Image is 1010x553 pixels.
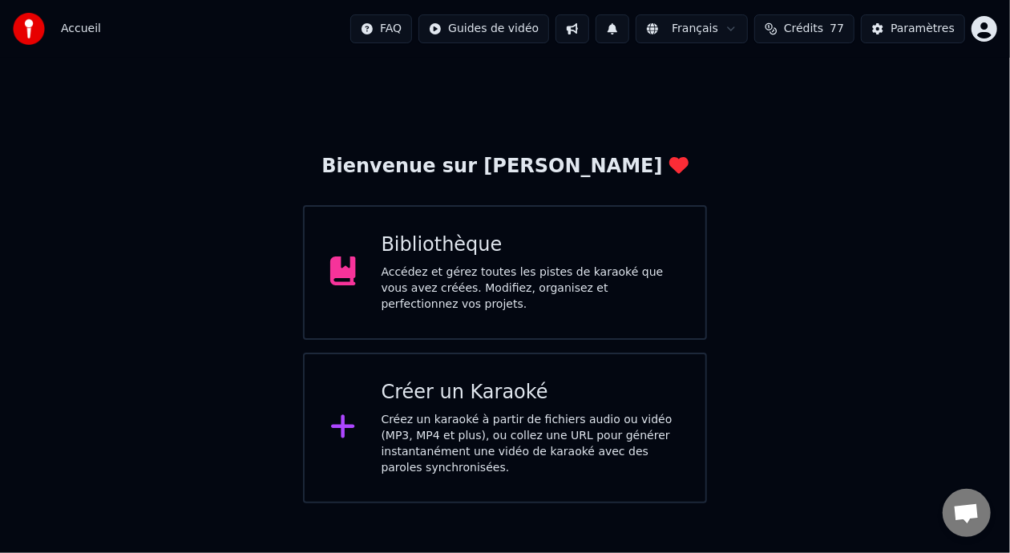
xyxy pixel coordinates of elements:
button: FAQ [350,14,412,43]
div: Créer un Karaoké [382,380,681,406]
img: youka [13,13,45,45]
a: Ouvrir le chat [943,489,991,537]
span: Crédits [784,21,823,37]
div: Bibliothèque [382,232,681,258]
span: Accueil [61,21,101,37]
div: Accédez et gérez toutes les pistes de karaoké que vous avez créées. Modifiez, organisez et perfec... [382,264,681,313]
div: Bienvenue sur [PERSON_NAME] [321,154,688,180]
div: Paramètres [891,21,955,37]
nav: breadcrumb [61,21,101,37]
button: Guides de vidéo [418,14,549,43]
button: Paramètres [861,14,965,43]
div: Créez un karaoké à partir de fichiers audio ou vidéo (MP3, MP4 et plus), ou collez une URL pour g... [382,412,681,476]
button: Crédits77 [754,14,854,43]
span: 77 [830,21,844,37]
